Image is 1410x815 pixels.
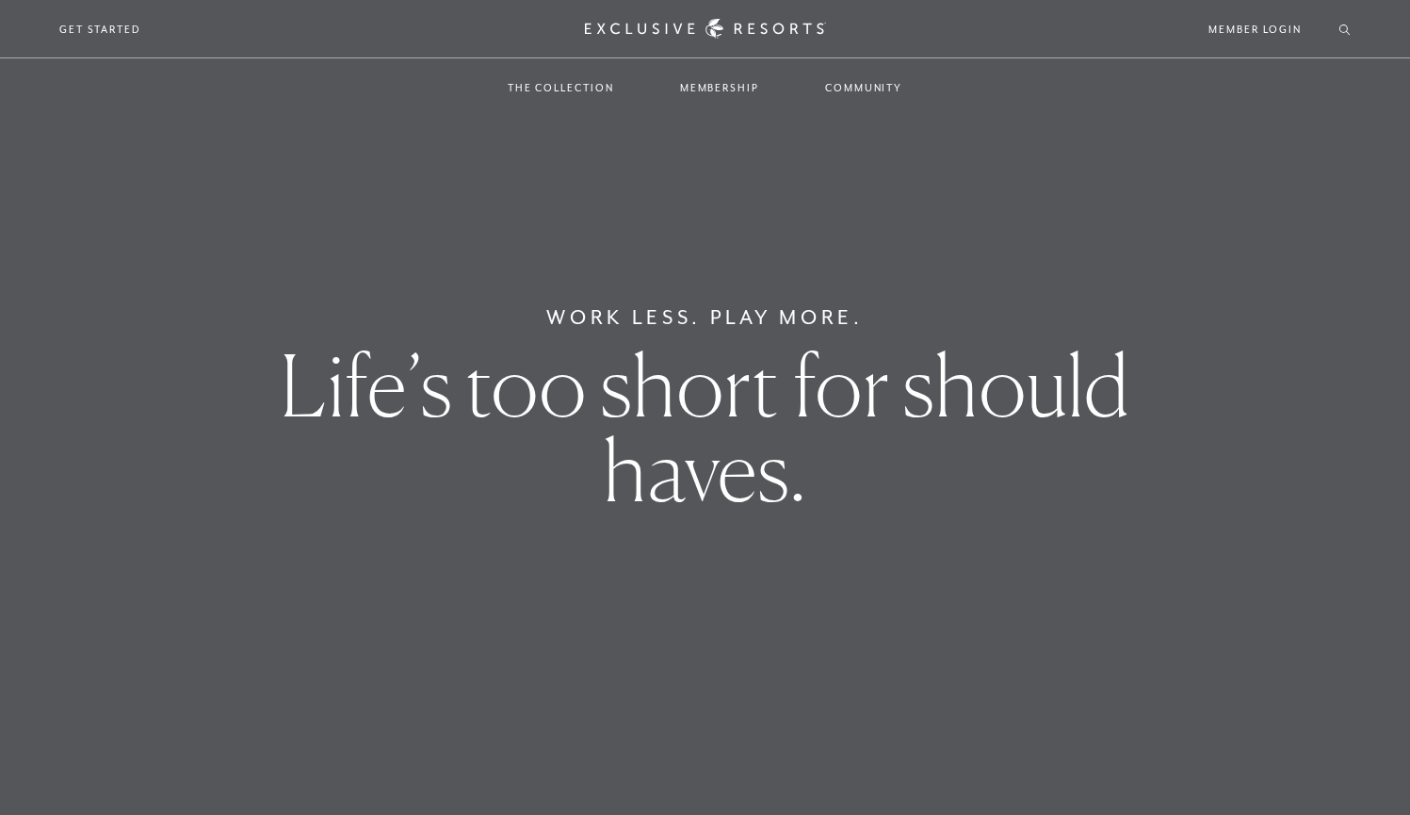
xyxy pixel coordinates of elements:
a: Get Started [59,21,141,38]
a: Member Login [1208,21,1302,38]
a: The Collection [489,60,633,115]
a: Membership [661,60,778,115]
h6: Work Less. Play More. [546,302,864,333]
h1: Life’s too short for should haves. [247,343,1164,513]
a: Community [806,60,921,115]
